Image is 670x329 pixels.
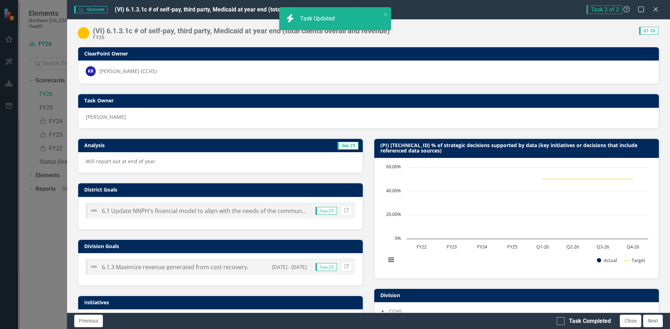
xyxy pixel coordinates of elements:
button: Show Actual [597,257,617,264]
div: Task Updated [300,15,337,23]
text: Q4-26 [627,243,639,250]
span: Sep-25 [315,207,337,215]
div: KR [86,66,96,76]
g: Target, series 2 of 2. Line with 8 data points. [422,178,634,180]
text: FY23 [447,243,457,250]
text: 60.00% [386,163,401,170]
small: [DATE] - [DATE] [272,263,307,270]
div: FY26 [93,35,390,40]
span: (VI) 6.1.3.1c # of self-pay, third party, Medicaid at year end (total clients overall and revenue) [115,6,355,13]
span: Task 2 of 2 [586,5,622,14]
button: close [383,10,388,18]
span: CCHS [389,308,402,315]
text: 40.00% [386,187,401,194]
h3: ClearPoint Owner [84,51,655,56]
text: FY22 [417,243,427,250]
h3: Initiatives [84,300,359,305]
span: 6.1.3 Maximize revenue generated from cost recovery. [102,263,248,271]
p: [PERSON_NAME] [86,113,651,121]
h3: Division Goals [84,243,359,249]
h3: (PI) [TECHNICAL_ID] % of strategic decisions supported by data (key initiatives or decisions that... [380,142,655,154]
div: Chart. Highcharts interactive chart. [382,164,651,271]
img: In Progress [78,27,89,39]
div: [PERSON_NAME] (CCHS) [99,68,157,75]
img: Not Defined [90,262,98,271]
text: Q1-26 [536,243,548,250]
h3: Division [380,292,655,298]
span: Outcome [74,6,108,13]
h3: Task Owner [84,98,655,103]
text: FY25 [507,243,517,250]
h3: District Goals [84,187,359,192]
text: FY24 [477,243,487,250]
div: (VI) 6.1.3.1c # of self-pay, third party, Medicaid at year end (total clients overall and revenue) [93,27,390,35]
svg: Interactive chart [382,164,652,271]
text: 0% [395,235,401,241]
button: View chart menu, Chart [386,255,396,265]
p: Will report out at end of year. [86,158,355,165]
text: Q3-26 [597,243,609,250]
span: Sep-25 [337,142,358,150]
span: Q1-26 [639,27,659,35]
img: Not Defined [90,206,98,215]
text: Q2-26 [566,243,579,250]
button: Next [643,315,663,327]
div: Task Completed [569,317,611,325]
button: Show Target [623,257,646,264]
button: Previous [74,315,103,327]
span: Sep-25 [315,263,337,271]
text: 20.00% [386,211,401,217]
h3: Analysis [84,142,217,148]
span: 6.1 Update NNPH's financial model to align with the needs of the community. [102,207,310,215]
button: Close [620,315,641,327]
